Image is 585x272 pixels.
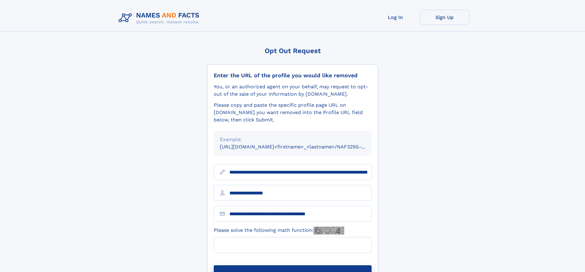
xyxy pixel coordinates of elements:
[220,144,383,150] small: [URL][DOMAIN_NAME]<firstname>_<lastname>/NAF325G-xxxxxxxx
[214,102,372,124] div: Please copy and paste the specific profile page URL on [DOMAIN_NAME] you want removed into the Pr...
[214,72,372,79] div: Enter the URL of the profile you would like removed
[207,47,378,55] div: Opt Out Request
[420,10,469,25] a: Sign Up
[220,136,365,143] div: Example:
[371,10,420,25] a: Log In
[214,83,372,98] div: You, or an authorized agent on your behalf, may request to opt-out of the sale of your informatio...
[116,10,205,26] img: Logo Names and Facts
[214,227,344,235] label: Please solve the following math function:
